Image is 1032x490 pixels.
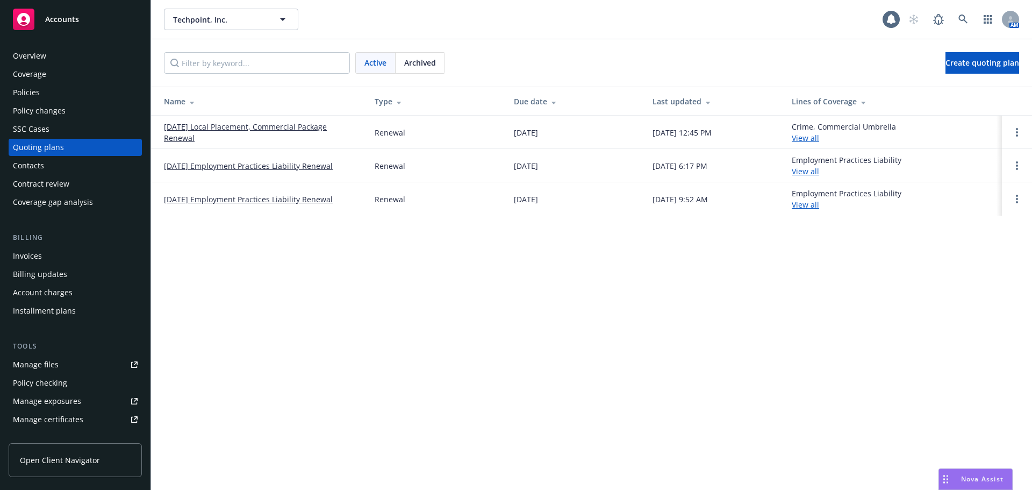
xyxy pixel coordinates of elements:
[173,14,266,25] span: Techpoint, Inc.
[364,57,386,68] span: Active
[792,154,901,177] div: Employment Practices Liability
[13,157,44,174] div: Contacts
[961,474,1004,484] span: Nova Assist
[9,157,142,174] a: Contacts
[9,411,142,428] a: Manage certificates
[9,284,142,301] a: Account charges
[9,341,142,352] div: Tools
[375,96,497,107] div: Type
[514,127,538,138] div: [DATE]
[13,411,83,428] div: Manage certificates
[13,356,59,373] div: Manage files
[375,127,405,138] div: Renewal
[164,194,333,205] a: [DATE] Employment Practices Liability Renewal
[13,247,42,265] div: Invoices
[9,266,142,283] a: Billing updates
[1010,126,1023,139] a: Open options
[13,84,40,101] div: Policies
[928,9,949,30] a: Report a Bug
[164,9,298,30] button: Techpoint, Inc.
[653,96,775,107] div: Last updated
[514,160,538,172] div: [DATE]
[9,393,142,410] a: Manage exposures
[20,455,100,466] span: Open Client Navigator
[792,121,896,144] div: Crime, Commercial Umbrella
[514,194,538,205] div: [DATE]
[404,57,436,68] span: Archived
[164,96,357,107] div: Name
[945,58,1019,68] span: Create quoting plan
[653,127,712,138] div: [DATE] 12:45 PM
[375,194,405,205] div: Renewal
[13,139,64,156] div: Quoting plans
[792,200,819,210] a: View all
[9,429,142,446] a: Manage claims
[903,9,924,30] a: Start snowing
[164,121,357,144] a: [DATE] Local Placement, Commercial Package Renewal
[9,120,142,138] a: SSC Cases
[945,52,1019,74] a: Create quoting plan
[9,66,142,83] a: Coverage
[792,96,993,107] div: Lines of Coverage
[792,133,819,143] a: View all
[1010,193,1023,205] a: Open options
[952,9,974,30] a: Search
[653,194,708,205] div: [DATE] 9:52 AM
[9,247,142,265] a: Invoices
[9,47,142,65] a: Overview
[13,393,81,410] div: Manage exposures
[13,429,67,446] div: Manage claims
[13,175,69,193] div: Contract review
[977,9,999,30] a: Switch app
[13,302,76,319] div: Installment plans
[9,102,142,119] a: Policy changes
[1010,159,1023,172] a: Open options
[9,139,142,156] a: Quoting plans
[13,120,49,138] div: SSC Cases
[792,166,819,176] a: View all
[9,194,142,211] a: Coverage gap analysis
[164,160,333,172] a: [DATE] Employment Practices Liability Renewal
[653,160,707,172] div: [DATE] 6:17 PM
[9,175,142,193] a: Contract review
[13,266,67,283] div: Billing updates
[13,374,67,392] div: Policy checking
[792,188,901,210] div: Employment Practices Liability
[9,232,142,243] div: Billing
[9,356,142,373] a: Manage files
[13,194,93,211] div: Coverage gap analysis
[9,374,142,392] a: Policy checking
[45,15,79,24] span: Accounts
[9,84,142,101] a: Policies
[939,469,952,489] div: Drag to move
[13,284,73,301] div: Account charges
[13,102,66,119] div: Policy changes
[375,160,405,172] div: Renewal
[164,52,350,74] input: Filter by keyword...
[13,66,46,83] div: Coverage
[13,47,46,65] div: Overview
[514,96,636,107] div: Due date
[938,468,1013,490] button: Nova Assist
[9,302,142,319] a: Installment plans
[9,4,142,34] a: Accounts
